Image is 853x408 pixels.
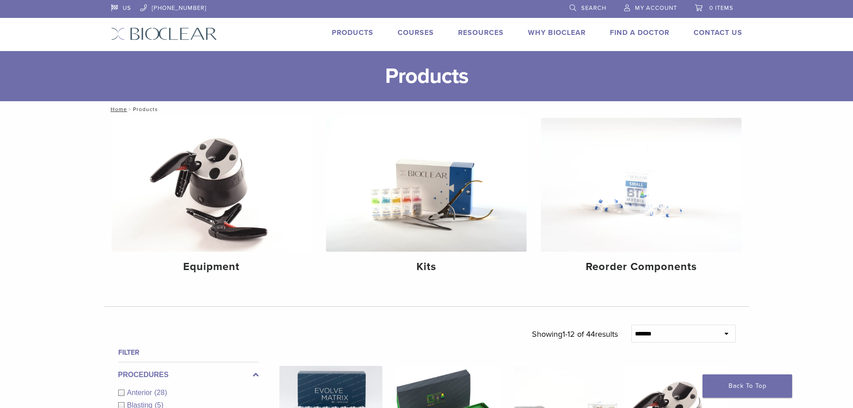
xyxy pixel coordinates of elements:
[635,4,677,12] span: My Account
[118,347,259,358] h4: Filter
[398,28,434,37] a: Courses
[108,106,127,112] a: Home
[111,27,217,40] img: Bioclear
[332,28,373,37] a: Products
[610,28,669,37] a: Find A Doctor
[118,369,259,380] label: Procedures
[541,118,742,281] a: Reorder Components
[528,28,586,37] a: Why Bioclear
[694,28,742,37] a: Contact Us
[104,101,749,117] nav: Products
[127,389,154,396] span: Anterior
[548,259,734,275] h4: Reorder Components
[111,118,312,252] img: Equipment
[111,118,312,281] a: Equipment
[709,4,733,12] span: 0 items
[326,118,527,252] img: Kits
[562,329,595,339] span: 1-12 of 44
[581,4,606,12] span: Search
[458,28,504,37] a: Resources
[703,374,792,398] a: Back To Top
[532,325,618,344] p: Showing results
[326,118,527,281] a: Kits
[154,389,167,396] span: (28)
[333,259,519,275] h4: Kits
[119,259,305,275] h4: Equipment
[127,107,133,112] span: /
[541,118,742,252] img: Reorder Components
